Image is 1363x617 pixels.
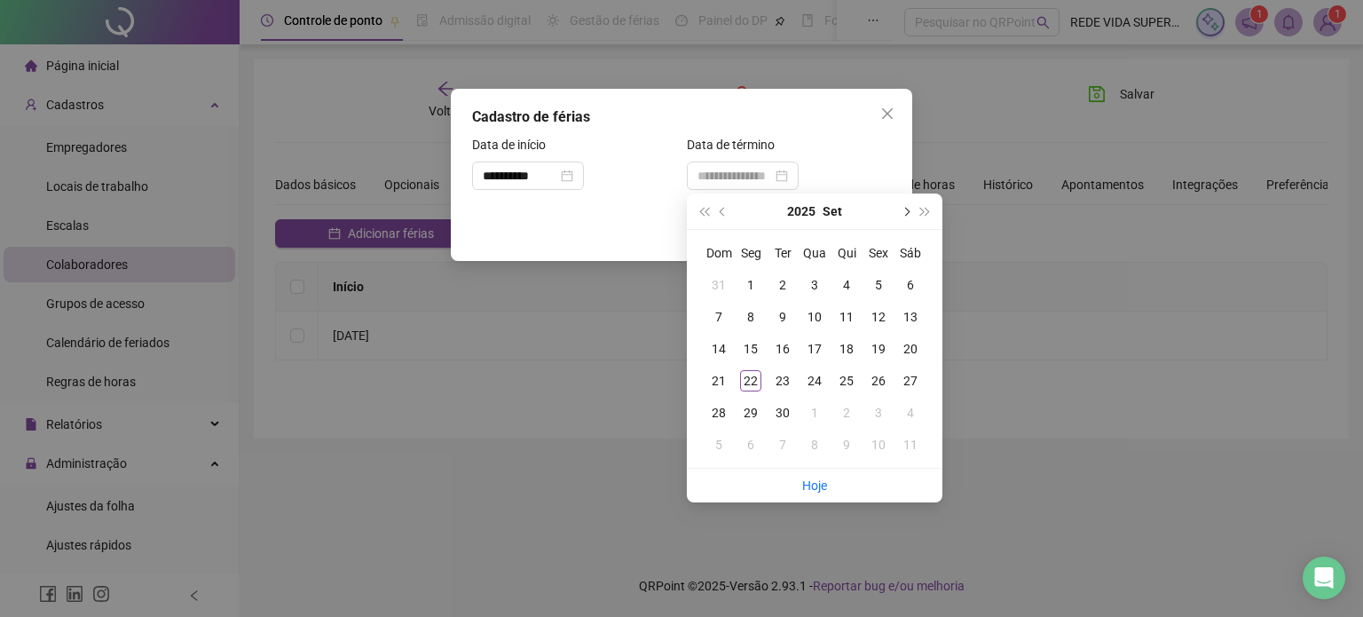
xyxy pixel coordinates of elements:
td: 2025-09-03 [799,269,831,301]
td: 2025-09-18 [831,333,863,365]
button: year panel [787,194,815,229]
div: 15 [740,338,761,360]
td: 2025-09-07 [703,301,735,333]
div: 27 [900,370,921,392]
div: 2 [836,402,857,423]
td: 2025-09-25 [831,365,863,397]
td: 2025-09-30 [767,397,799,429]
th: Sáb [894,237,926,269]
div: 4 [836,274,857,296]
div: 10 [868,434,889,455]
div: 13 [900,306,921,328]
td: 2025-09-29 [735,397,767,429]
div: 25 [836,370,857,392]
div: 11 [836,306,857,328]
div: 10 [804,306,825,328]
button: Close [873,99,902,128]
th: Seg [735,237,767,269]
div: 1 [740,274,761,296]
label: Data de término [687,135,786,154]
div: 21 [708,370,729,392]
td: 2025-09-19 [863,333,894,365]
td: 2025-10-09 [831,429,863,461]
td: 2025-09-20 [894,333,926,365]
td: 2025-10-04 [894,397,926,429]
div: 28 [708,402,729,423]
td: 2025-10-10 [863,429,894,461]
td: 2025-09-05 [863,269,894,301]
div: 4 [900,402,921,423]
div: 7 [772,434,793,455]
td: 2025-09-22 [735,365,767,397]
td: 2025-09-12 [863,301,894,333]
th: Ter [767,237,799,269]
td: 2025-09-23 [767,365,799,397]
td: 2025-09-14 [703,333,735,365]
td: 2025-10-11 [894,429,926,461]
button: super-next-year [916,194,935,229]
td: 2025-09-28 [703,397,735,429]
td: 2025-09-10 [799,301,831,333]
div: 18 [836,338,857,360]
th: Dom [703,237,735,269]
span: close [880,107,894,121]
div: 19 [868,338,889,360]
div: 31 [708,274,729,296]
th: Qua [799,237,831,269]
div: 30 [772,402,793,423]
button: next-year [895,194,915,229]
div: 8 [740,306,761,328]
td: 2025-09-24 [799,365,831,397]
div: 1 [804,402,825,423]
td: 2025-09-02 [767,269,799,301]
div: 9 [772,306,793,328]
th: Qui [831,237,863,269]
button: prev-year [713,194,733,229]
td: 2025-09-08 [735,301,767,333]
button: month panel [823,194,842,229]
td: 2025-09-17 [799,333,831,365]
td: 2025-10-05 [703,429,735,461]
div: Cadastro de férias [472,107,891,128]
div: 20 [900,338,921,360]
div: 11 [900,434,921,455]
td: 2025-09-26 [863,365,894,397]
div: 5 [868,274,889,296]
th: Sex [863,237,894,269]
div: 22 [740,370,761,392]
td: 2025-09-13 [894,301,926,333]
div: 12 [868,306,889,328]
div: 23 [772,370,793,392]
td: 2025-09-11 [831,301,863,333]
div: 24 [804,370,825,392]
td: 2025-10-03 [863,397,894,429]
td: 2025-10-07 [767,429,799,461]
div: 6 [740,434,761,455]
div: 9 [836,434,857,455]
div: 17 [804,338,825,360]
td: 2025-09-09 [767,301,799,333]
div: 5 [708,434,729,455]
td: 2025-09-15 [735,333,767,365]
div: Open Intercom Messenger [1303,557,1345,599]
div: 16 [772,338,793,360]
button: super-prev-year [694,194,713,229]
td: 2025-09-27 [894,365,926,397]
div: 8 [804,434,825,455]
div: 2 [772,274,793,296]
label: Data de início [472,135,557,154]
div: 3 [868,402,889,423]
td: 2025-09-04 [831,269,863,301]
td: 2025-10-06 [735,429,767,461]
td: 2025-09-01 [735,269,767,301]
td: 2025-09-16 [767,333,799,365]
td: 2025-09-21 [703,365,735,397]
div: 14 [708,338,729,360]
td: 2025-08-31 [703,269,735,301]
div: 3 [804,274,825,296]
td: 2025-10-01 [799,397,831,429]
a: Hoje [802,479,827,493]
td: 2025-10-02 [831,397,863,429]
div: 6 [900,274,921,296]
td: 2025-10-08 [799,429,831,461]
